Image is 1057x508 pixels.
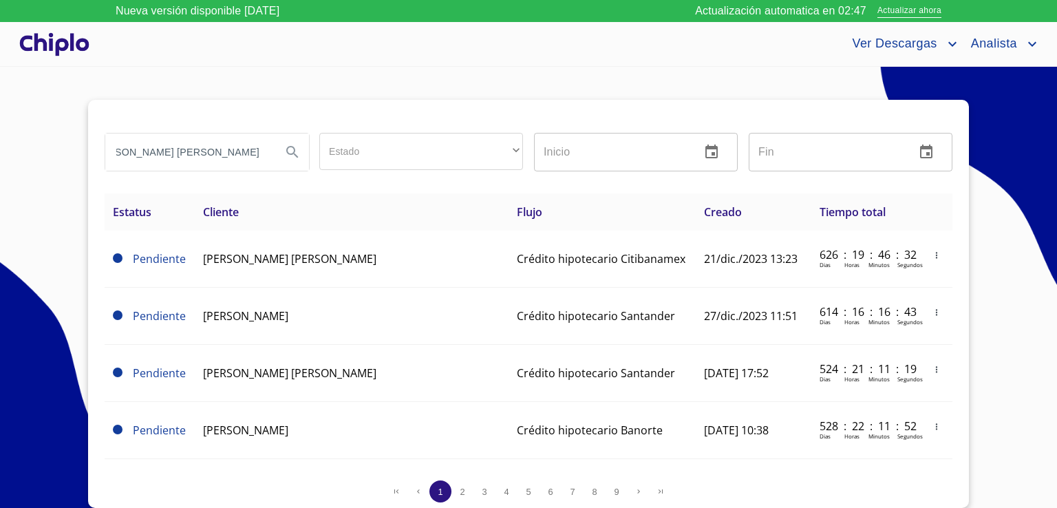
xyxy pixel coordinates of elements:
[203,366,376,381] span: [PERSON_NAME] [PERSON_NAME]
[820,432,831,440] p: Dias
[203,251,376,266] span: [PERSON_NAME] [PERSON_NAME]
[504,487,509,497] span: 4
[517,308,675,324] span: Crédito hipotecario Santander
[897,261,923,268] p: Segundos
[877,4,941,19] span: Actualizar ahora
[526,487,531,497] span: 5
[517,423,663,438] span: Crédito hipotecario Banorte
[113,310,122,320] span: Pendiente
[820,375,831,383] p: Dias
[961,33,1040,55] button: account of current user
[961,33,1024,55] span: Analista
[116,3,279,19] p: Nueva versión disponible [DATE]
[842,33,960,55] button: account of current user
[820,304,912,319] p: 614 : 16 : 16 : 43
[473,480,495,502] button: 3
[113,368,122,377] span: Pendiente
[704,204,742,220] span: Creado
[482,487,487,497] span: 3
[704,366,769,381] span: [DATE] 17:52
[844,261,860,268] p: Horas
[704,423,769,438] span: [DATE] 10:38
[517,366,675,381] span: Crédito hipotecario Santander
[438,487,442,497] span: 1
[133,251,186,266] span: Pendiente
[820,247,912,262] p: 626 : 19 : 46 : 32
[820,361,912,377] p: 524 : 21 : 11 : 19
[517,204,542,220] span: Flujo
[133,423,186,438] span: Pendiente
[695,3,866,19] p: Actualización automatica en 02:47
[203,204,239,220] span: Cliente
[868,318,890,326] p: Minutos
[113,253,122,263] span: Pendiente
[584,480,606,502] button: 8
[820,261,831,268] p: Dias
[704,251,798,266] span: 21/dic./2023 13:23
[203,308,288,324] span: [PERSON_NAME]
[113,425,122,434] span: Pendiente
[276,136,309,169] button: Search
[842,33,943,55] span: Ver Descargas
[495,480,517,502] button: 4
[133,366,186,381] span: Pendiente
[319,133,523,170] div: ​
[844,432,860,440] p: Horas
[105,134,270,171] input: search
[868,432,890,440] p: Minutos
[517,251,685,266] span: Crédito hipotecario Citibanamex
[570,487,575,497] span: 7
[133,308,186,324] span: Pendiente
[897,375,923,383] p: Segundos
[868,375,890,383] p: Minutos
[606,480,628,502] button: 9
[517,480,540,502] button: 5
[704,308,798,324] span: 27/dic./2023 11:51
[868,261,890,268] p: Minutos
[844,318,860,326] p: Horas
[592,487,597,497] span: 8
[614,487,619,497] span: 9
[820,419,912,434] p: 528 : 22 : 11 : 52
[429,480,451,502] button: 1
[820,204,886,220] span: Tiempo total
[540,480,562,502] button: 6
[113,204,151,220] span: Estatus
[820,318,831,326] p: Dias
[548,487,553,497] span: 6
[844,375,860,383] p: Horas
[451,480,473,502] button: 2
[562,480,584,502] button: 7
[897,318,923,326] p: Segundos
[460,487,465,497] span: 2
[897,432,923,440] p: Segundos
[203,423,288,438] span: [PERSON_NAME]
